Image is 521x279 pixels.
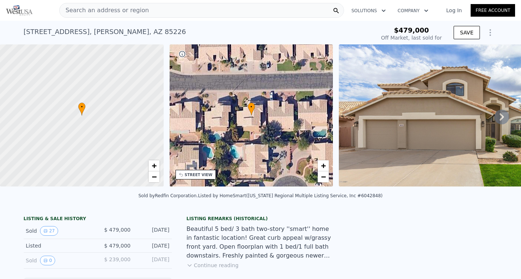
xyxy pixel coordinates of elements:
span: − [321,172,326,181]
img: Pellego [6,5,33,16]
button: Continue reading [187,262,239,269]
div: Off Market, last sold for [381,34,442,41]
div: [DATE] [137,256,170,265]
div: Sold [26,226,92,236]
span: Search an address or region [60,6,149,15]
div: [DATE] [137,226,170,236]
div: [DATE] [137,242,170,249]
div: Sold by Redfin Corporation . [138,193,198,198]
a: Zoom in [318,160,329,171]
button: Show Options [483,25,498,40]
a: Zoom out [318,171,329,182]
div: LISTING & SALE HISTORY [24,216,172,223]
div: Listed [26,242,92,249]
span: $ 479,000 [104,227,130,233]
span: $ 239,000 [104,256,130,262]
span: $ 479,000 [104,243,130,249]
button: View historical data [40,256,56,265]
a: Log In [437,7,471,14]
span: + [151,161,156,170]
button: View historical data [40,226,58,236]
span: − [151,172,156,181]
div: Beautiful 5 bed/ 3 bath two-story ''smart'' home in fantastic location! Great curb appeal w/grass... [187,225,335,260]
div: • [248,102,255,115]
span: • [248,104,255,110]
span: $479,000 [394,26,429,34]
a: Free Account [471,4,515,17]
a: Zoom out [148,171,160,182]
div: Listed by HomeSmart ([US_STATE] Regional Multiple Listing Service, Inc #6042848) [198,193,383,198]
div: Listing Remarks (Historical) [187,216,335,222]
div: [STREET_ADDRESS] , [PERSON_NAME] , AZ 85226 [24,27,186,37]
button: Solutions [345,4,392,17]
a: Zoom in [148,160,160,171]
span: + [321,161,326,170]
div: STREET VIEW [185,172,213,178]
span: • [78,104,86,110]
div: Sold [26,256,92,265]
div: • [78,102,86,115]
button: SAVE [454,26,480,39]
button: Company [392,4,434,17]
